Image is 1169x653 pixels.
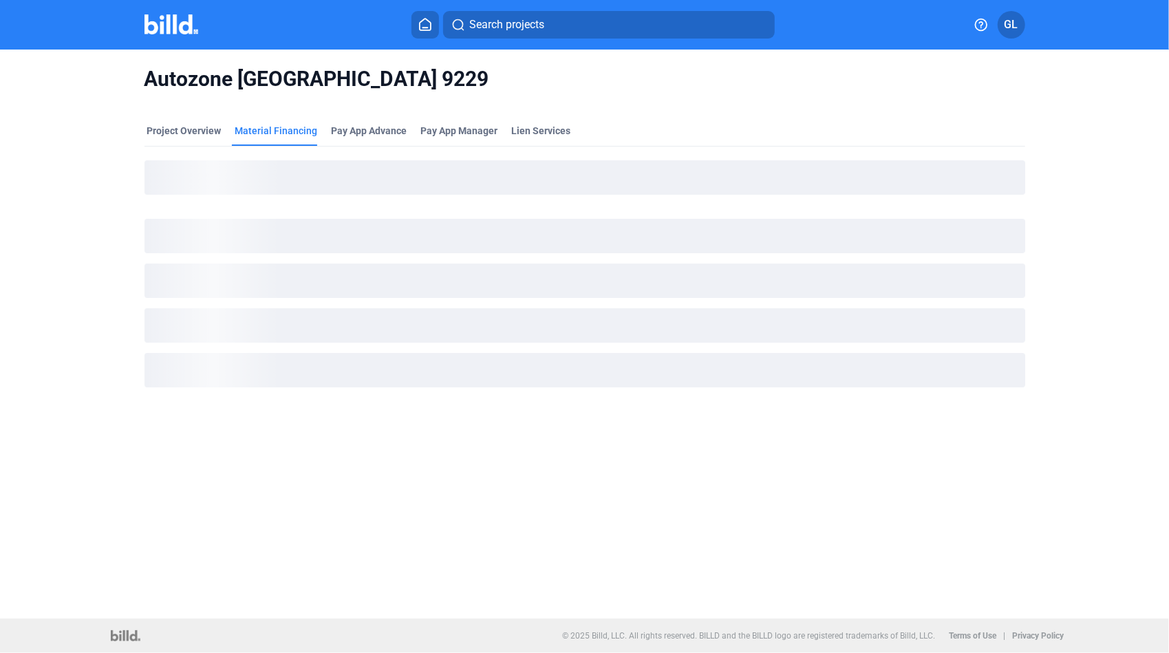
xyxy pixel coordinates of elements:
b: Privacy Policy [1012,631,1064,641]
p: | [1003,631,1005,641]
div: loading [144,353,1025,387]
img: logo [111,630,140,641]
div: Pay App Advance [332,124,407,138]
span: Pay App Manager [421,124,498,138]
span: Search projects [469,17,544,33]
div: loading [144,219,1025,253]
p: © 2025 Billd, LLC. All rights reserved. BILLD and the BILLD logo are registered trademarks of Bil... [562,631,935,641]
button: GL [998,11,1025,39]
b: Terms of Use [949,631,996,641]
div: loading [144,308,1025,343]
div: loading [144,264,1025,298]
div: loading [144,160,1025,195]
img: Billd Company Logo [144,14,199,34]
span: Autozone [GEOGRAPHIC_DATA] 9229 [144,66,1025,92]
button: Search projects [443,11,775,39]
div: Project Overview [147,124,222,138]
div: Material Financing [235,124,318,138]
div: Lien Services [512,124,571,138]
span: GL [1005,17,1018,33]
